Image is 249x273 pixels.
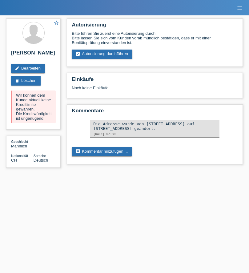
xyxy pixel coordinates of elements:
span: Nationalität [11,154,28,158]
i: assignment_turned_in [75,51,80,56]
i: menu [237,5,243,11]
i: edit [15,66,20,71]
div: Die Adresse wurde von [STREET_ADDRESS] auf [STREET_ADDRESS] geändert. [93,122,216,131]
a: editBearbeiten [11,64,45,73]
h2: Autorisierung [72,22,238,31]
div: Bitte führen Sie zuerst eine Autorisierung durch. Bitte lassen Sie sich vom Kunden vorab mündlich... [72,31,238,45]
span: Geschlecht [11,140,28,143]
h2: Einkäufe [72,76,238,86]
h2: Kommentare [72,108,238,117]
div: Männlich [11,139,34,148]
h2: [PERSON_NAME] [11,50,56,59]
div: [DATE] 02:30 [93,132,216,136]
a: commentKommentar hinzufügen ... [72,147,132,156]
a: star_border [54,20,59,26]
a: menu [234,6,246,10]
div: Noch keine Einkäufe [72,86,238,95]
span: Deutsch [34,158,48,163]
span: Sprache [34,154,46,158]
a: deleteLöschen [11,76,41,86]
div: Wir können dem Kunde aktuell keine Kreditlimite gewähren. Die Kreditwürdigkeit ist ungenügend. [11,90,56,123]
a: assignment_turned_inAutorisierung durchführen [72,50,132,59]
span: Schweiz [11,158,17,163]
i: delete [15,78,20,83]
i: comment [75,149,80,154]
